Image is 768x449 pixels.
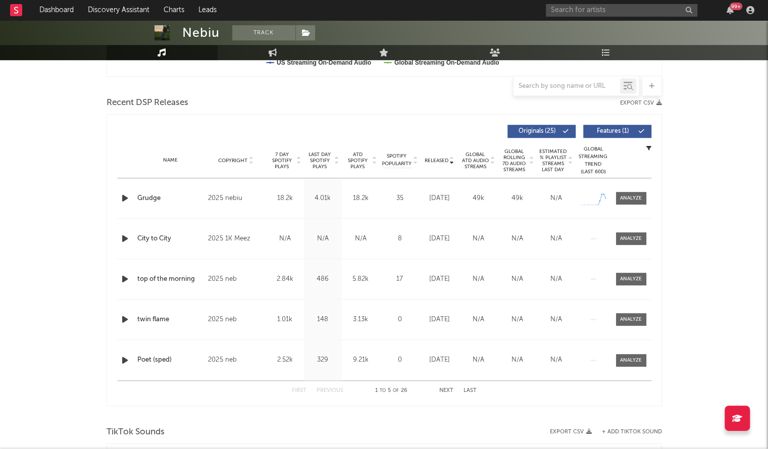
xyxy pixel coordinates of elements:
div: 49k [500,193,534,204]
div: N/A [539,355,573,365]
div: 4.01k [306,193,339,204]
div: 49k [462,193,495,204]
button: 99+ [727,6,734,14]
div: N/A [539,315,573,325]
span: Copyright [218,158,247,164]
div: [DATE] [423,234,456,244]
text: US Streaming On-Demand Audio [277,59,371,66]
div: N/A [539,274,573,284]
div: [DATE] [423,193,456,204]
span: ATD Spotify Plays [344,152,371,170]
div: N/A [344,234,377,244]
input: Search by song name or URL [514,82,620,90]
span: to [380,388,386,393]
div: N/A [500,234,534,244]
button: Originals(25) [507,125,576,138]
div: 2.84k [269,274,301,284]
div: 5.82k [344,274,377,284]
button: Export CSV [620,100,662,106]
div: N/A [539,234,573,244]
span: Originals ( 25 ) [514,128,560,134]
span: Recent DSP Releases [107,97,188,109]
div: N/A [500,355,534,365]
div: 8 [382,234,418,244]
span: Last Day Spotify Plays [306,152,333,170]
div: 2025 neb [208,273,263,285]
div: Global Streaming Trend (Last 60D) [578,145,608,176]
span: Global ATD Audio Streams [462,152,489,170]
div: 1 5 26 [364,385,419,397]
div: N/A [462,234,495,244]
div: [DATE] [423,355,456,365]
div: N/A [269,234,301,244]
a: twin flame [137,315,203,325]
div: Nebiu [182,25,220,40]
div: 0 [382,315,418,325]
div: 2.52k [269,355,301,365]
a: Poet (sped) [137,355,203,365]
div: 1.01k [269,315,301,325]
a: Grudge [137,193,203,204]
div: N/A [500,274,534,284]
div: N/A [539,193,573,204]
div: 17 [382,274,418,284]
div: N/A [462,355,495,365]
div: Name [137,157,203,164]
div: N/A [462,315,495,325]
button: Export CSV [550,429,592,435]
button: Last [464,388,477,393]
button: Features(1) [583,125,651,138]
div: 9.21k [344,355,377,365]
button: + Add TikTok Sound [602,429,662,435]
span: TikTok Sounds [107,426,165,438]
div: 2025 nebiu [208,192,263,205]
div: 3.13k [344,315,377,325]
div: [DATE] [423,274,456,284]
a: City to City [137,234,203,244]
div: 35 [382,193,418,204]
div: 18.2k [269,193,301,204]
div: N/A [462,274,495,284]
span: Estimated % Playlist Streams Last Day [539,148,567,173]
div: 486 [306,274,339,284]
div: 2025 neb [208,314,263,326]
button: + Add TikTok Sound [592,429,662,435]
button: Previous [317,388,343,393]
span: Released [425,158,448,164]
input: Search for artists [546,4,697,17]
span: Features ( 1 ) [590,128,636,134]
div: 148 [306,315,339,325]
span: of [393,388,399,393]
div: 329 [306,355,339,365]
div: 2025 1K Meez [208,233,263,245]
span: 7 Day Spotify Plays [269,152,295,170]
a: top of the morning [137,274,203,284]
button: Track [232,25,295,40]
div: N/A [306,234,339,244]
span: Global Rolling 7D Audio Streams [500,148,528,173]
button: First [292,388,306,393]
div: 0 [382,355,418,365]
button: Next [439,388,453,393]
div: 18.2k [344,193,377,204]
span: Spotify Popularity [382,153,412,168]
div: 99 + [730,3,742,10]
div: N/A [500,315,534,325]
div: 2025 neb [208,354,263,366]
text: Global Streaming On-Demand Audio [394,59,499,66]
div: [DATE] [423,315,456,325]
